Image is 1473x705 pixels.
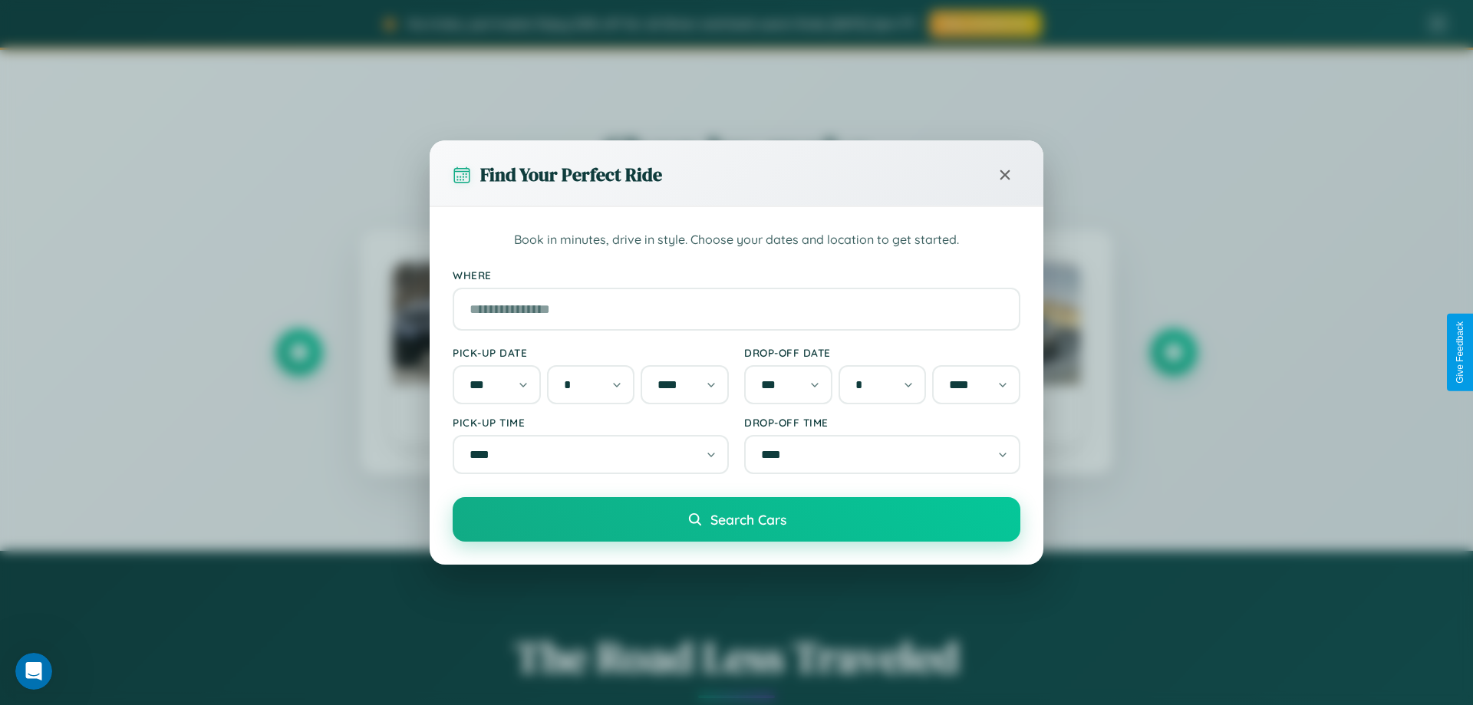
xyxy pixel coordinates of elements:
h3: Find Your Perfect Ride [480,162,662,187]
label: Pick-up Time [453,416,729,429]
span: Search Cars [710,511,786,528]
p: Book in minutes, drive in style. Choose your dates and location to get started. [453,230,1020,250]
label: Drop-off Time [744,416,1020,429]
label: Drop-off Date [744,346,1020,359]
button: Search Cars [453,497,1020,542]
label: Pick-up Date [453,346,729,359]
label: Where [453,268,1020,282]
